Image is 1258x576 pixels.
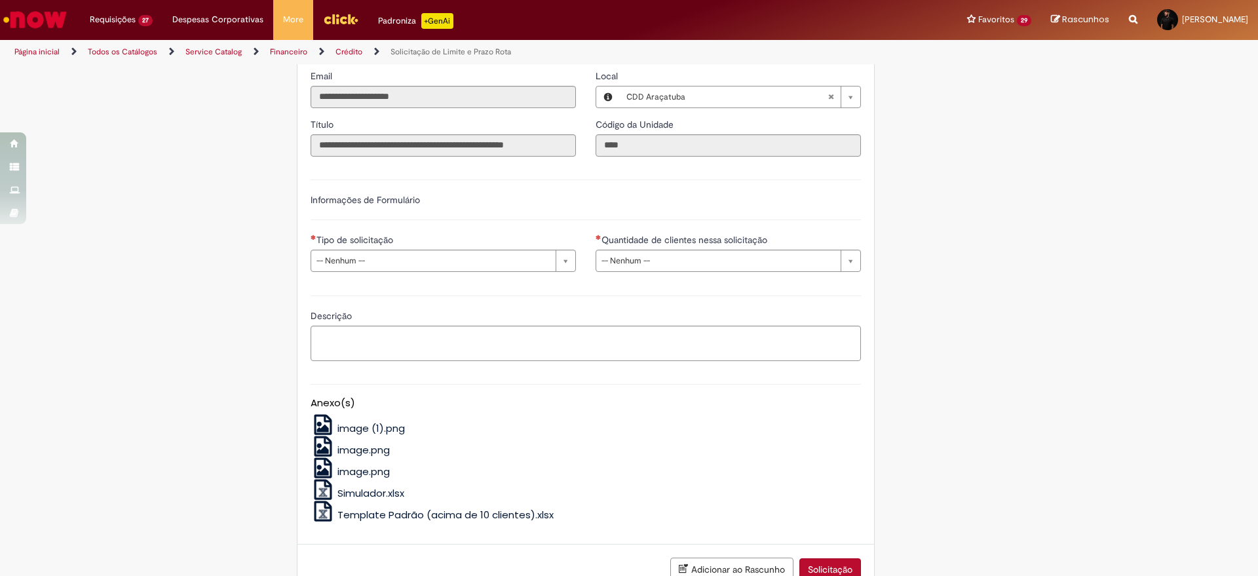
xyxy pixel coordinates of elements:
span: Rascunhos [1062,13,1109,26]
span: More [283,13,303,26]
span: -- Nenhum -- [316,250,549,271]
a: Todos os Catálogos [88,47,157,57]
span: Somente leitura - Código da Unidade [596,119,676,130]
ul: Trilhas de página [10,40,829,64]
span: Necessários [311,235,316,240]
a: Template Padrão (acima de 10 clientes).xlsx [311,508,554,522]
a: image.png [311,465,391,478]
a: Financeiro [270,47,307,57]
label: Somente leitura - Título [311,118,336,131]
span: Somente leitura - Título [311,119,336,130]
a: Rascunhos [1051,14,1109,26]
span: image.png [337,465,390,478]
span: Favoritos [978,13,1014,26]
span: Necessários [596,235,601,240]
div: Padroniza [378,13,453,29]
span: 29 [1017,15,1031,26]
span: Local [596,70,620,82]
span: -- Nenhum -- [601,250,834,271]
span: Despesas Corporativas [172,13,263,26]
span: Template Padrão (acima de 10 clientes).xlsx [337,508,554,522]
abbr: Limpar campo Local [821,86,841,107]
span: Requisições [90,13,136,26]
span: Simulador.xlsx [337,486,404,500]
h5: Anexo(s) [311,398,861,409]
p: +GenAi [421,13,453,29]
label: Informações de Formulário [311,194,420,206]
span: Descrição [311,310,354,322]
span: Tipo de solicitação [316,234,396,246]
a: Crédito [335,47,362,57]
a: Solicitação de Limite e Prazo Rota [391,47,511,57]
input: Título [311,134,576,157]
a: image (1).png [311,421,406,435]
span: Quantidade de clientes nessa solicitação [601,234,770,246]
span: image.png [337,443,390,457]
button: Local, Visualizar este registro CDD Araçatuba [596,86,620,107]
a: Página inicial [14,47,60,57]
a: CDD AraçatubaLimpar campo Local [620,86,860,107]
a: Simulador.xlsx [311,486,405,500]
img: click_logo_yellow_360x200.png [323,9,358,29]
a: Service Catalog [185,47,242,57]
span: image (1).png [337,421,405,435]
img: ServiceNow [1,7,69,33]
input: Código da Unidade [596,134,861,157]
label: Somente leitura - Código da Unidade [596,118,676,131]
span: CDD Araçatuba [626,86,828,107]
span: [PERSON_NAME] [1182,14,1248,25]
input: Email [311,86,576,108]
span: Somente leitura - Email [311,70,335,82]
span: 27 [138,15,153,26]
a: image.png [311,443,391,457]
textarea: Descrição [311,326,861,361]
label: Somente leitura - Email [311,69,335,83]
